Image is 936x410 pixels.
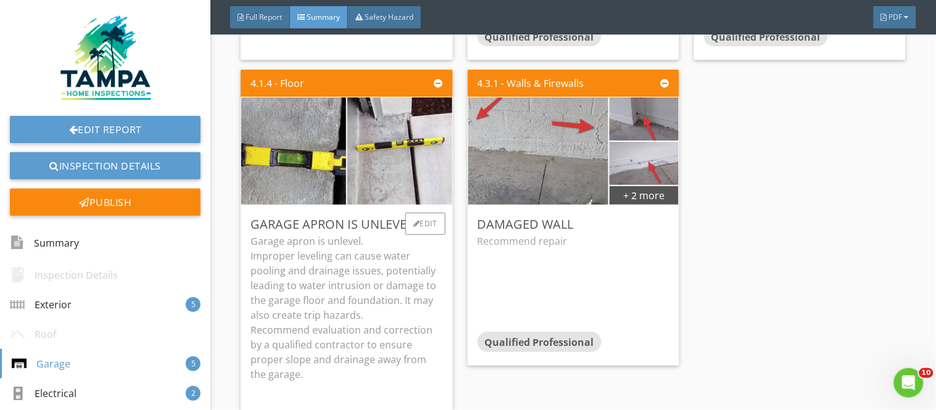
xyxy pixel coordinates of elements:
div: 5 [186,356,201,371]
span: Qualified Professional [485,30,594,43]
img: photo.jpg [572,65,716,173]
a: Inspection Details [10,152,201,179]
div: Publish [10,189,201,216]
div: Garage [12,356,70,371]
div: Inspection Details [10,268,118,282]
div: Garage apron is unlevel [251,215,442,234]
p: Garage apron is unlevel. Improper leveling can cause water pooling and drainage issues, potential... [251,234,442,382]
span: Safety Hazard [365,12,413,22]
div: 4.1.4 - Floor [251,76,304,91]
div: Electrical [10,386,77,401]
img: photo.jpg [363,20,714,282]
div: 2 [186,386,201,401]
span: 10 [919,368,934,378]
div: Roof [10,327,56,342]
div: + 2 more [610,185,679,205]
span: Qualified Professional [711,30,821,43]
img: photo.jpg [299,17,500,285]
img: logo_pic_NO_INter.png [46,10,165,101]
span: PDF [889,12,903,22]
span: Summary [307,12,340,22]
iframe: Intercom live chat [894,368,924,398]
div: Exterior [10,297,72,312]
span: Full Report [246,12,282,22]
div: 5 [186,297,201,312]
div: Damaged wall [478,215,669,234]
div: 4.3.1 - Walls & Firewalls [478,76,584,91]
div: Edit [405,213,445,235]
img: photo.jpg [572,110,716,218]
div: Summary [10,232,79,253]
img: photo.jpg [193,17,394,285]
a: Edit Report [10,116,201,143]
span: Qualified Professional [485,335,594,349]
